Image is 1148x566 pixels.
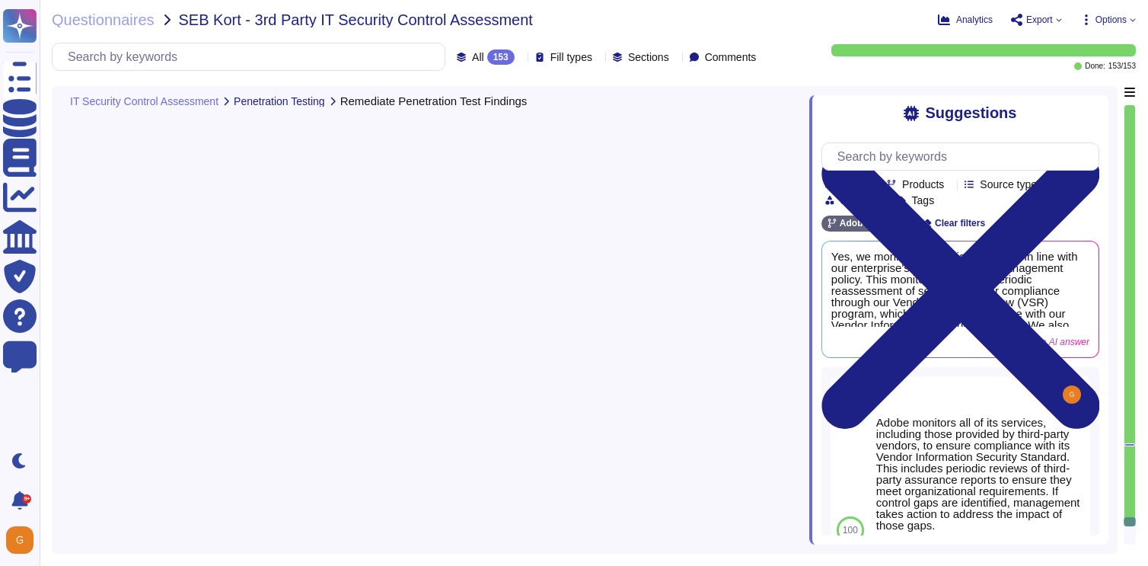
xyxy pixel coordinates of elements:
div: 9+ [22,494,31,504]
span: Fill types [550,52,592,62]
input: Search by keywords [60,43,445,70]
span: Analytics [956,15,993,24]
span: Options [1095,15,1127,24]
span: Remediate Penetration Test Findings [340,95,528,107]
button: Analytics [938,14,993,26]
span: 153 / 153 [1108,62,1136,70]
span: IT Security Control Assessment [70,96,218,107]
input: Search by keywords [830,143,1099,170]
span: Sections [628,52,669,62]
span: SEB Kort - 3rd Party IT Security Control Assessment [179,12,533,27]
span: Questionnaires [52,12,155,27]
div: 153 [487,50,515,65]
img: user [1063,385,1081,404]
span: All [472,52,484,62]
span: 100 [843,526,858,535]
span: Export [1026,15,1053,24]
button: user [3,523,44,557]
span: Done: [1085,62,1105,70]
span: Penetration Testing [234,96,325,107]
span: Comments [705,52,757,62]
img: user [6,526,33,554]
